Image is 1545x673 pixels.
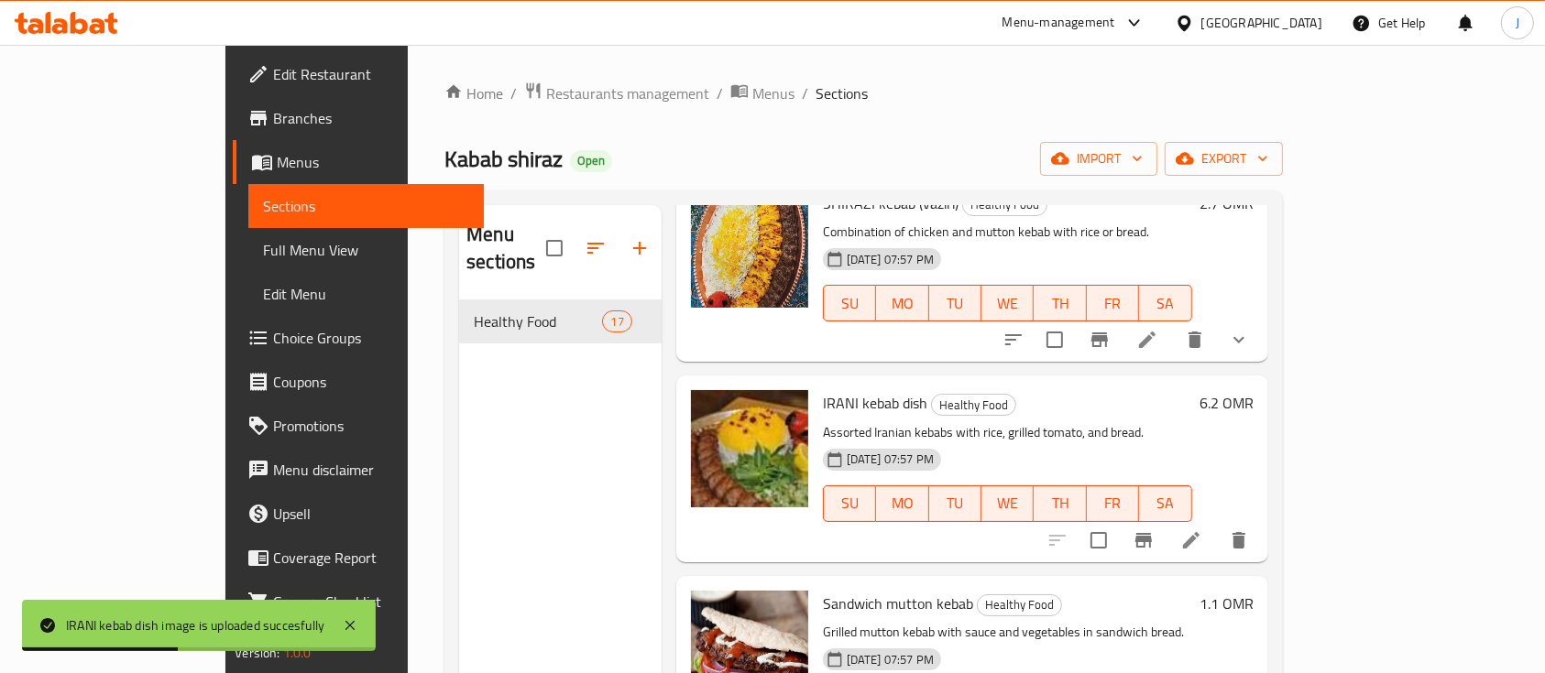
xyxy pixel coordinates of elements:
[1034,285,1086,321] button: TH
[233,316,484,360] a: Choice Groups
[574,226,618,270] span: Sort sections
[823,389,927,417] span: IRANI kebab dish
[1136,329,1158,351] a: Edit menu item
[273,503,469,525] span: Upsell
[459,299,662,343] div: Healthy Food17
[273,415,469,437] span: Promotions
[1173,318,1217,362] button: delete
[524,81,709,105] a: Restaurants management
[989,490,1026,516] span: WE
[235,641,279,665] span: Version:
[823,485,876,522] button: SU
[1079,521,1118,559] span: Select to update
[1200,190,1254,216] h6: 2.7 OMR
[883,490,921,516] span: MO
[717,82,723,104] li: /
[1087,485,1139,522] button: FR
[802,82,808,104] li: /
[1146,490,1184,516] span: SA
[546,82,709,104] span: Restaurants management
[929,485,981,522] button: TU
[1180,529,1202,551] a: Edit menu item
[510,82,517,104] li: /
[283,641,312,665] span: 1.0.0
[233,52,484,96] a: Edit Restaurant
[981,285,1034,321] button: WE
[876,285,928,321] button: MO
[839,651,941,668] span: [DATE] 07:57 PM
[981,485,1034,522] button: WE
[273,547,469,569] span: Coverage Report
[535,229,574,267] span: Select all sections
[978,594,1061,615] span: Healthy Food
[248,184,484,228] a: Sections
[1217,318,1261,362] button: show more
[963,194,1046,215] span: Healthy Food
[1201,13,1322,33] div: [GEOGRAPHIC_DATA]
[831,290,869,317] span: SU
[1041,290,1079,317] span: TH
[444,81,1283,105] nav: breadcrumb
[1035,320,1074,359] span: Select to update
[1040,142,1157,176] button: import
[823,221,1192,244] p: Combination of chicken and mutton kebab with rice or bread.
[1217,518,1261,562] button: delete
[263,283,469,305] span: Edit Menu
[1003,12,1115,34] div: Menu-management
[273,459,469,481] span: Menu disclaimer
[273,327,469,349] span: Choice Groups
[730,81,794,105] a: Menus
[883,290,921,317] span: MO
[248,272,484,316] a: Edit Menu
[1146,290,1184,317] span: SA
[1165,142,1283,176] button: export
[602,310,631,332] div: items
[1139,485,1191,522] button: SA
[839,251,941,268] span: [DATE] 07:57 PM
[233,140,484,184] a: Menus
[263,195,469,217] span: Sections
[1078,318,1122,362] button: Branch-specific-item
[1055,147,1143,170] span: import
[831,490,869,516] span: SU
[1516,13,1519,33] span: J
[1139,285,1191,321] button: SA
[1122,518,1166,562] button: Branch-specific-item
[248,228,484,272] a: Full Menu View
[1041,490,1079,516] span: TH
[618,226,662,270] button: Add section
[603,313,630,331] span: 17
[233,536,484,580] a: Coverage Report
[459,292,662,351] nav: Menu sections
[474,310,602,332] span: Healthy Food
[931,394,1016,416] div: Healthy Food
[1087,285,1139,321] button: FR
[937,290,974,317] span: TU
[233,448,484,492] a: Menu disclaimer
[570,150,612,172] div: Open
[444,138,563,179] span: Kabab shiraz
[466,221,546,276] h2: Menu sections
[977,594,1062,616] div: Healthy Food
[691,390,808,507] img: IRANI kebab dish
[1179,147,1268,170] span: export
[816,82,868,104] span: Sections
[992,318,1035,362] button: sort-choices
[273,371,469,393] span: Coupons
[1094,290,1132,317] span: FR
[823,285,876,321] button: SU
[989,290,1026,317] span: WE
[233,580,484,624] a: Grocery Checklist
[1200,390,1254,416] h6: 6.2 OMR
[233,360,484,404] a: Coupons
[962,194,1047,216] div: Healthy Food
[66,615,324,635] div: IRANI kebab dish image is uploaded succesfully
[752,82,794,104] span: Menus
[273,591,469,613] span: Grocery Checklist
[839,450,941,468] span: [DATE] 07:57 PM
[876,485,928,522] button: MO
[1034,485,1086,522] button: TH
[233,96,484,140] a: Branches
[1228,329,1250,351] svg: Show Choices
[823,621,1192,644] p: Grilled mutton kebab with sauce and vegetables in sandwich bread.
